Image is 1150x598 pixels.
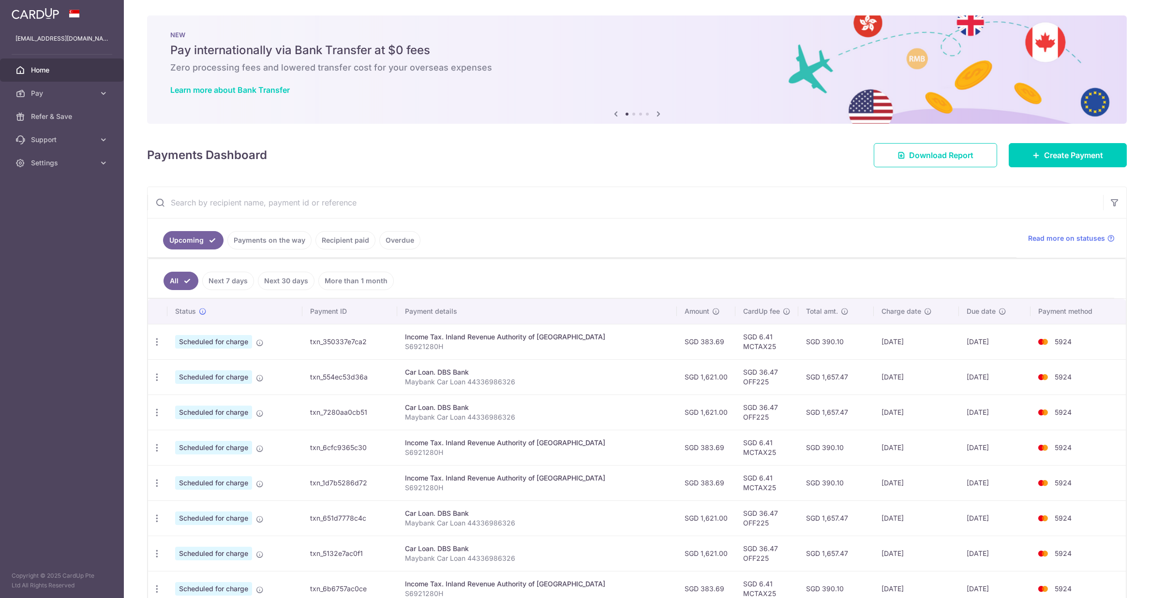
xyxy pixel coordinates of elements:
[302,430,397,465] td: txn_6cfc9365c30
[735,324,798,359] td: SGD 6.41 MCTAX25
[302,500,397,536] td: txn_651d7778c4c
[1044,149,1103,161] span: Create Payment
[175,335,252,349] span: Scheduled for charge
[1033,442,1053,453] img: Bank Card
[959,500,1031,536] td: [DATE]
[959,465,1031,500] td: [DATE]
[677,324,735,359] td: SGD 383.69
[405,377,669,387] p: Maybank Car Loan 44336986326
[405,412,669,422] p: Maybank Car Loan 44336986326
[1033,548,1053,559] img: Bank Card
[798,359,874,394] td: SGD 1,657.47
[735,430,798,465] td: SGD 6.41 MCTAX25
[175,441,252,454] span: Scheduled for charge
[677,394,735,430] td: SGD 1,621.00
[175,547,252,560] span: Scheduled for charge
[170,43,1104,58] h5: Pay internationally via Bank Transfer at $0 fees
[405,403,669,412] div: Car Loan. DBS Bank
[677,536,735,571] td: SGD 1,621.00
[735,536,798,571] td: SGD 36.47 OFF225
[1033,336,1053,348] img: Bank Card
[315,231,375,249] a: Recipient paid
[735,394,798,430] td: SGD 36.47 OFF225
[405,509,669,518] div: Car Loan. DBS Bank
[874,430,959,465] td: [DATE]
[170,85,290,95] a: Learn more about Bank Transfer
[397,299,677,324] th: Payment details
[1055,514,1072,522] span: 5924
[874,536,959,571] td: [DATE]
[1028,233,1115,243] a: Read more on statuses
[743,306,780,316] span: CardUp fee
[1033,407,1053,418] img: Bank Card
[31,135,95,145] span: Support
[164,272,198,290] a: All
[175,582,252,596] span: Scheduled for charge
[798,394,874,430] td: SGD 1,657.47
[302,394,397,430] td: txn_7280aa0cb51
[874,394,959,430] td: [DATE]
[1055,408,1072,416] span: 5924
[1055,479,1072,487] span: 5924
[163,231,224,249] a: Upcoming
[302,324,397,359] td: txn_350337e7ca2
[1055,337,1072,346] span: 5924
[874,500,959,536] td: [DATE]
[379,231,420,249] a: Overdue
[806,306,838,316] span: Total amt.
[874,359,959,394] td: [DATE]
[31,158,95,168] span: Settings
[677,465,735,500] td: SGD 383.69
[405,579,669,589] div: Income Tax. Inland Revenue Authority of [GEOGRAPHIC_DATA]
[874,143,997,167] a: Download Report
[1055,584,1072,593] span: 5924
[148,187,1103,218] input: Search by recipient name, payment id or reference
[12,8,59,19] img: CardUp
[31,88,95,98] span: Pay
[175,511,252,525] span: Scheduled for charge
[1055,373,1072,381] span: 5924
[405,448,669,457] p: S6921280H
[405,483,669,493] p: S6921280H
[677,430,735,465] td: SGD 383.69
[967,306,996,316] span: Due date
[881,306,921,316] span: Charge date
[1033,477,1053,489] img: Bank Card
[175,306,196,316] span: Status
[798,430,874,465] td: SGD 390.10
[405,367,669,377] div: Car Loan. DBS Bank
[405,438,669,448] div: Income Tax. Inland Revenue Authority of [GEOGRAPHIC_DATA]
[874,465,959,500] td: [DATE]
[147,15,1127,124] img: Bank transfer banner
[405,473,669,483] div: Income Tax. Inland Revenue Authority of [GEOGRAPHIC_DATA]
[405,342,669,351] p: S6921280H
[735,359,798,394] td: SGD 36.47 OFF225
[31,65,95,75] span: Home
[170,62,1104,73] h6: Zero processing fees and lowered transfer cost for your overseas expenses
[405,518,669,528] p: Maybank Car Loan 44336986326
[405,544,669,554] div: Car Loan. DBS Bank
[677,359,735,394] td: SGD 1,621.00
[959,359,1031,394] td: [DATE]
[302,536,397,571] td: txn_5132e7ac0f1
[677,500,735,536] td: SGD 1,621.00
[1031,299,1126,324] th: Payment method
[874,324,959,359] td: [DATE]
[685,306,709,316] span: Amount
[227,231,312,249] a: Payments on the way
[302,465,397,500] td: txn_1d7b5286d72
[31,112,95,121] span: Refer & Save
[175,406,252,419] span: Scheduled for charge
[1033,583,1053,595] img: Bank Card
[959,430,1031,465] td: [DATE]
[798,536,874,571] td: SGD 1,657.47
[302,299,397,324] th: Payment ID
[405,554,669,563] p: Maybank Car Loan 44336986326
[318,272,394,290] a: More than 1 month
[175,370,252,384] span: Scheduled for charge
[959,324,1031,359] td: [DATE]
[147,146,267,164] h4: Payments Dashboard
[735,500,798,536] td: SGD 36.47 OFF225
[258,272,314,290] a: Next 30 days
[15,34,108,44] p: [EMAIL_ADDRESS][DOMAIN_NAME]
